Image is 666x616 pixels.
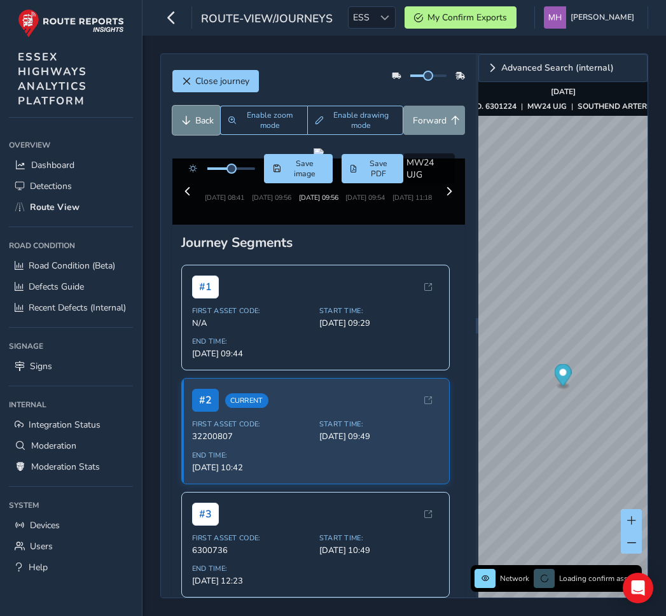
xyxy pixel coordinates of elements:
a: Devices [9,515,133,536]
span: Defects Guide [29,281,84,293]
span: Save image [285,158,324,179]
span: 32200807 [192,427,312,438]
span: End Time: [192,332,312,342]
span: Moderation [31,440,76,452]
div: [DATE] 09:56 [295,202,342,211]
a: Road Condition (Beta) [9,255,133,276]
div: Signage [9,337,133,356]
span: My Confirm Exports [427,11,507,24]
img: rr logo [18,9,124,38]
div: System [9,496,133,515]
span: [DATE] 10:49 [319,540,439,552]
span: Enable drawing mode [328,110,395,130]
div: [DATE] 09:54 [342,202,389,211]
button: My Confirm Exports [405,6,517,29]
span: route-view/journeys [201,11,333,29]
div: Map marker [555,364,572,390]
span: [DATE] 09:49 [319,427,439,438]
span: End Time: [192,559,312,569]
span: Save PDF [362,158,395,179]
img: Thumbnail frame [295,167,342,202]
a: Dashboard [9,155,133,176]
span: ESS [349,7,374,28]
strong: [DATE] [551,87,576,97]
span: Close journey [195,75,249,87]
span: Devices [30,519,60,531]
button: Draw [307,106,403,135]
span: Current [225,389,268,403]
a: Moderation Stats [9,456,133,477]
img: Thumbnail frame [342,167,389,202]
span: 6300736 [192,540,312,552]
span: Integration Status [29,419,101,431]
span: Start Time: [319,416,439,425]
span: [DATE] 10:42 [192,458,312,469]
span: First Asset Code: [192,416,312,425]
button: Back [172,106,220,135]
a: Moderation [9,435,133,456]
a: Recent Defects (Internal) [9,297,133,318]
div: [DATE] 08:41 [205,191,244,200]
span: # 1 [192,271,219,294]
span: Moderation Stats [31,461,100,473]
button: Save [264,154,332,183]
span: [DATE] 09:29 [319,313,439,325]
span: Loading confirm assets [559,573,638,584]
span: End Time: [192,446,312,456]
button: Forward [403,106,465,135]
a: Expand [478,54,648,82]
strong: MW24 UJG [527,101,567,111]
span: Road Condition (Beta) [29,260,115,272]
div: Overview [9,136,133,155]
button: Zoom [220,106,307,135]
span: [PERSON_NAME] [571,6,634,29]
span: N/A [192,313,312,325]
span: Network [500,573,529,584]
span: Forward [413,115,447,127]
span: First Asset Code: [192,529,312,538]
span: Enable zoom mode [240,110,299,130]
div: Journey Segments [181,229,456,247]
button: [PERSON_NAME] [544,6,639,29]
button: PDF [342,154,404,183]
div: Open Intercom Messenger [623,573,653,603]
span: Advanced Search (internal) [501,64,614,73]
span: Signs [30,360,52,372]
a: Signs [9,356,133,377]
span: Help [29,561,48,573]
span: # 2 [192,385,219,408]
a: Route View [9,197,133,218]
span: Dashboard [31,159,74,171]
span: # 3 [192,498,219,521]
div: Internal [9,395,133,414]
strong: ASSET NO. 6301224 [443,101,517,111]
span: Route View [30,201,80,213]
span: Start Time: [319,302,439,311]
a: Help [9,557,133,578]
a: Users [9,536,133,557]
span: MW24 UJG [406,157,434,181]
a: Integration Status [9,414,133,435]
a: Detections [9,176,133,197]
span: Users [30,540,53,552]
a: Defects Guide [9,276,133,297]
span: Back [195,115,214,127]
div: [DATE] 09:56 [252,191,291,200]
span: [DATE] 09:44 [192,344,312,355]
img: diamond-layout [544,6,566,29]
span: [DATE] 12:23 [192,571,312,582]
span: First Asset Code: [192,302,312,311]
div: [DATE] 11:18 [392,191,432,200]
button: Close journey [172,70,259,92]
span: ESSEX HIGHWAYS ANALYTICS PLATFORM [18,50,87,108]
span: Start Time: [319,529,439,538]
span: Detections [30,180,72,192]
div: Road Condition [9,236,133,255]
span: Recent Defects (Internal) [29,302,126,314]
